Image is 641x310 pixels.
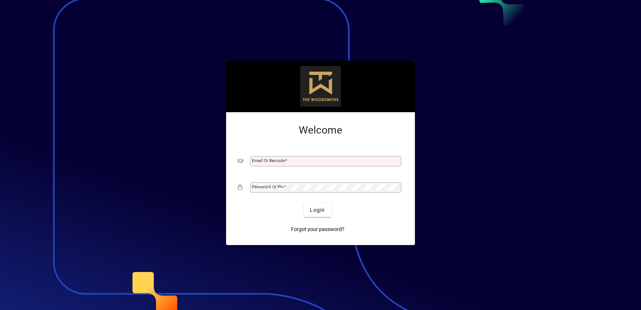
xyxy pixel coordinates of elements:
span: Forgot your password? [291,225,344,233]
a: Forgot your password? [288,223,347,236]
span: Login [310,206,325,214]
button: Login [304,204,331,217]
mat-label: Email or Barcode [252,158,285,163]
mat-label: Password or Pin [252,184,284,189]
h2: Welcome [238,124,403,137]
